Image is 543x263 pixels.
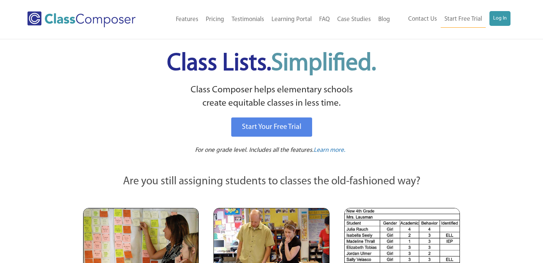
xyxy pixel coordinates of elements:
a: Case Studies [334,11,375,28]
a: Features [172,11,202,28]
a: Learn more. [314,146,345,155]
span: Learn more. [314,147,345,153]
span: Simplified. [271,52,376,76]
a: Testimonials [228,11,268,28]
p: Are you still assigning students to classes the old-fashioned way? [83,174,460,190]
a: Start Free Trial [441,11,486,28]
a: Blog [375,11,394,28]
a: Pricing [202,11,228,28]
nav: Header Menu [155,11,394,28]
a: Contact Us [404,11,441,27]
span: Start Your Free Trial [242,123,301,131]
a: Learning Portal [268,11,315,28]
span: For one grade level. Includes all the features. [195,147,314,153]
img: Class Composer [27,11,136,27]
p: Class Composer helps elementary schools create equitable classes in less time. [82,83,461,110]
span: Class Lists. [167,52,376,76]
a: FAQ [315,11,334,28]
a: Start Your Free Trial [231,117,312,137]
nav: Header Menu [394,11,510,28]
a: Log In [489,11,510,26]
